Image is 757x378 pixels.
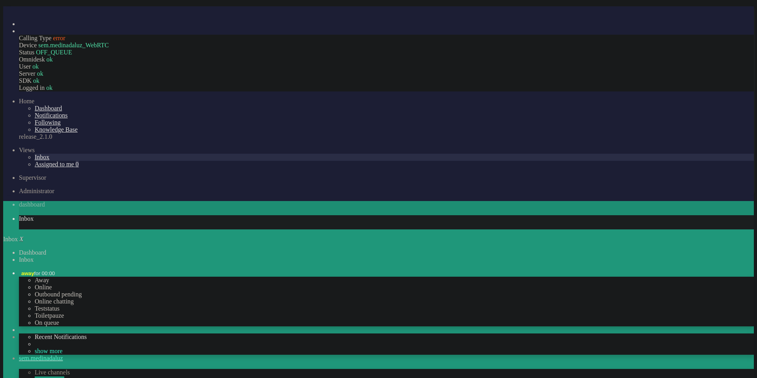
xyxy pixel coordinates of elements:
span: Notifications [35,112,68,119]
a: Inbox [35,154,49,160]
div: Close tab [19,222,754,229]
span: Dashboard [35,105,62,112]
li: View [19,215,754,229]
a: Following [35,119,61,126]
label: Away [35,277,49,283]
i: X [19,236,23,242]
li: Dashboard [19,201,754,215]
span: ok [32,63,39,70]
span: ok [47,56,53,63]
span: ok [37,70,43,77]
span: OFF_QUEUE [36,49,72,56]
label: Online [35,284,52,290]
span: ok [46,84,52,91]
span: SDK [19,77,32,84]
li: Supervisor [19,174,754,181]
div: Close tab [19,208,754,215]
span: Calling Type [19,35,52,41]
a: sem.medinadaluz [19,355,754,362]
span: 0 [76,161,79,168]
a: Omnidesk [19,6,33,13]
span: User [19,63,31,70]
span: Assigned to me [35,161,74,168]
span: error [53,35,65,41]
ul: dashboard menu items [3,98,754,140]
li: awayfor 00:00 AwayOnlineOutbound pendingOnline chattingTeststatusToiletpauzeOn queue [19,270,754,326]
span: Inbox [19,215,34,222]
label: On queue [35,319,59,326]
li: Tickets menu [19,28,754,35]
a: Dashboard menu item [35,105,62,112]
span: for 00:00 [21,270,55,276]
li: Dashboard menu [19,20,754,28]
label: Teststatus [35,305,60,312]
ul: Menu [3,6,754,91]
label: Outbound pending [35,291,82,298]
li: Views [19,147,754,154]
li: Dashboard [19,249,754,256]
span: Knowledge Base [35,126,78,133]
span: Server [19,70,35,77]
span: ok [33,77,39,84]
a: Notifications menu item [35,112,68,119]
li: Home menu item [19,98,754,105]
label: Toiletpauze [35,312,64,319]
span: Status [19,49,34,56]
span: release_2.1.0 [19,133,52,140]
li: Inbox [19,256,754,263]
button: awayfor 00:00 [19,270,57,277]
label: Online chatting [35,298,74,305]
span: away [21,270,34,276]
a: Assigned to me 0 [35,161,79,168]
span: sem.medinadaluz_WebRTC [38,42,109,48]
span: Omnidesk [19,56,45,63]
a: show more [35,348,63,354]
li: Administrator [19,188,754,195]
li: Recent Notifications [35,333,754,341]
span: Inbox [3,236,18,242]
span: dashboard [19,201,45,208]
span: Device [19,42,37,48]
a: Knowledge base [35,126,78,133]
span: Logged in [19,84,45,91]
